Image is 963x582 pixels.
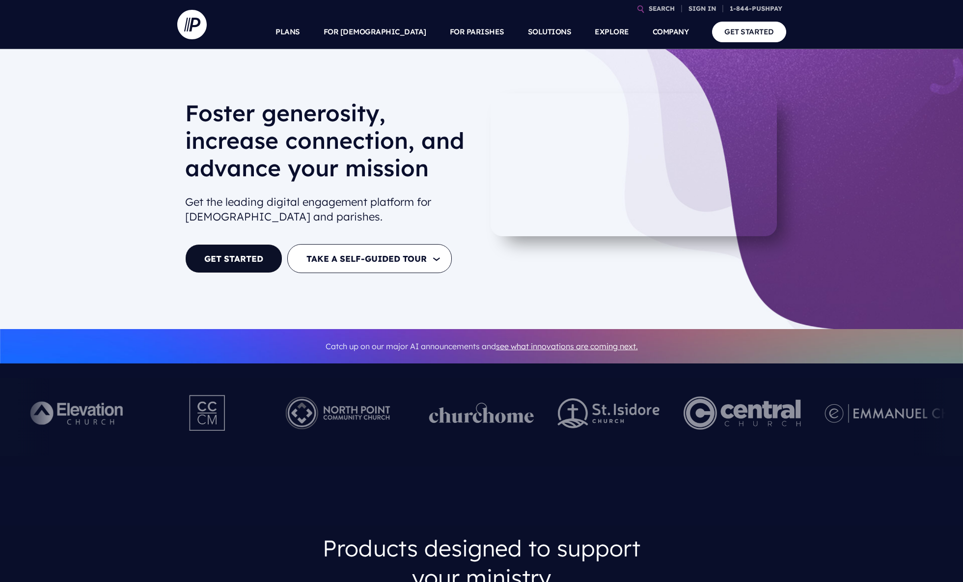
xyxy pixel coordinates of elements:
a: GET STARTED [185,244,282,273]
h1: Foster generosity, increase connection, and advance your mission [185,99,474,190]
img: Pushpay_Logo__NorthPoint [271,386,406,440]
a: see what innovations are coming next. [496,341,638,351]
a: FOR [DEMOGRAPHIC_DATA] [324,15,426,49]
img: Pushpay_Logo__Elevation [10,386,145,440]
p: Catch up on our major AI announcements and [185,335,778,358]
a: PLANS [275,15,300,49]
a: FOR PARISHES [450,15,504,49]
a: COMPANY [653,15,689,49]
button: TAKE A SELF-GUIDED TOUR [287,244,452,273]
a: GET STARTED [712,22,786,42]
a: SOLUTIONS [528,15,572,49]
h2: Get the leading digital engagement platform for [DEMOGRAPHIC_DATA] and parishes. [185,191,474,229]
img: Pushpay_Logo__CCM [169,386,247,440]
img: pp_logos_2 [558,398,660,428]
a: EXPLORE [595,15,629,49]
img: pp_logos_1 [429,403,534,423]
img: Central Church Henderson NV [684,386,801,440]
